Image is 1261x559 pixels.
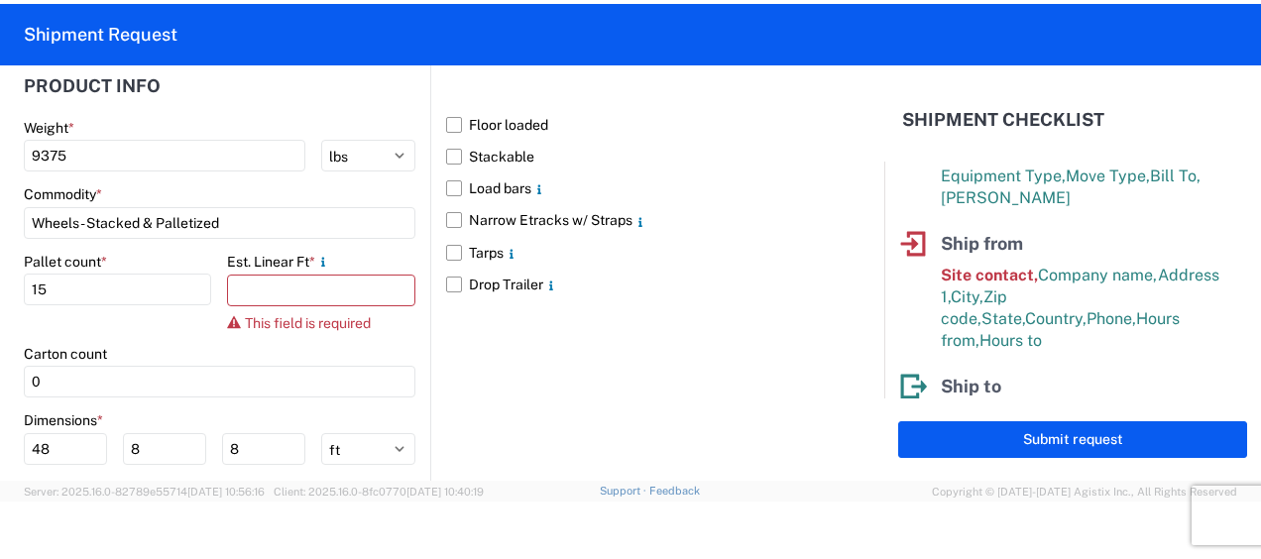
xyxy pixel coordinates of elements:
[24,185,102,203] label: Commodity
[446,109,837,141] label: Floor loaded
[24,411,103,429] label: Dimensions
[941,167,1066,185] span: Equipment Type,
[649,485,700,497] a: Feedback
[941,266,1038,284] span: Site contact,
[902,108,1104,132] h2: Shipment Checklist
[600,485,649,497] a: Support
[222,433,305,465] input: H
[979,331,1042,350] span: Hours to
[446,237,837,269] label: Tarps
[446,204,837,236] label: Narrow Etracks w/ Straps
[24,253,107,271] label: Pallet count
[24,486,265,498] span: Server: 2025.16.0-82789e55714
[932,483,1237,501] span: Copyright © [DATE]-[DATE] Agistix Inc., All Rights Reserved
[941,188,1071,207] span: [PERSON_NAME]
[446,172,837,204] label: Load bars
[1025,309,1087,328] span: Country,
[24,345,107,363] label: Carton count
[446,269,837,300] label: Drop Trailer
[24,479,129,497] label: Product notes
[24,76,161,96] h2: Product Info
[898,421,1247,458] button: Submit request
[274,486,484,498] span: Client: 2025.16.0-8fc0770
[446,141,837,172] label: Stackable
[227,253,331,271] label: Est. Linear Ft
[941,376,1001,396] span: Ship to
[123,433,206,465] input: W
[1066,167,1150,185] span: Move Type,
[951,287,983,306] span: City,
[981,309,1025,328] span: State,
[1038,266,1158,284] span: Company name,
[187,486,265,498] span: [DATE] 10:56:16
[24,119,74,137] label: Weight
[1087,309,1136,328] span: Phone,
[24,433,107,465] input: L
[941,233,1023,254] span: Ship from
[406,486,484,498] span: [DATE] 10:40:19
[1150,167,1201,185] span: Bill To,
[24,23,177,47] h2: Shipment Request
[245,315,371,331] span: This field is required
